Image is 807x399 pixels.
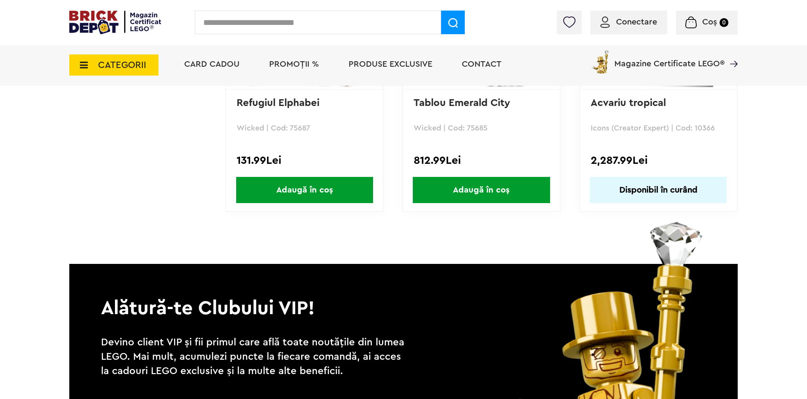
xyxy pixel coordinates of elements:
div: 2,287.99Lei [591,155,726,166]
a: Produse exclusive [349,60,432,68]
span: CATEGORII [98,60,146,70]
a: PROMOȚII % [269,60,319,68]
span: Adaugă în coș [236,177,373,203]
span: Conectare [616,18,657,26]
a: Tablou Emerald City [414,98,510,108]
a: Conectare [600,18,657,26]
a: Contact [462,60,502,68]
p: Icons (Creator Expert) | Cod: 10366 [591,124,726,132]
div: 812.99Lei [414,155,549,166]
a: Magazine Certificate LEGO® [725,49,738,57]
a: Card Cadou [184,60,240,68]
a: Adaugă în coș [226,177,383,203]
p: Alătură-te Clubului VIP! [69,264,738,321]
p: Devino client VIP și fii primul care află toate noutățile din lumea LEGO. Mai mult, acumulezi pun... [101,335,409,378]
p: Wicked | Cod: 75687 [237,124,372,132]
span: Magazine Certificate LEGO® [614,49,725,68]
span: Adaugă în coș [413,177,550,203]
a: Adaugă în coș [403,177,560,203]
a: Refugiul Elphabei [237,98,319,108]
a: Acvariu tropical [591,98,666,108]
div: 131.99Lei [237,155,372,166]
small: 0 [720,18,728,27]
a: Disponibil în curând [590,177,727,203]
p: Wicked | Cod: 75685 [414,124,549,132]
span: Coș [702,18,717,26]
